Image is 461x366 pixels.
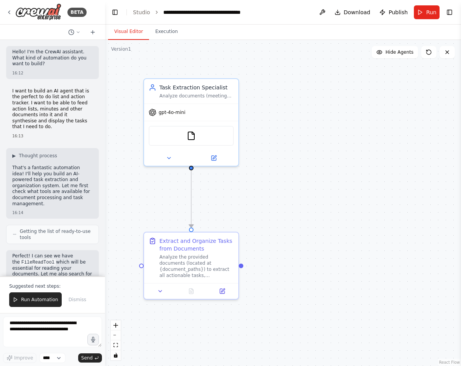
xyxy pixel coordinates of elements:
button: Hide left sidebar [110,7,120,18]
button: Publish [376,5,411,19]
nav: breadcrumb [133,8,241,16]
img: Logo [15,3,61,21]
button: Execution [149,24,184,40]
span: Thought process [19,153,57,159]
div: 16:13 [12,133,93,139]
button: Send [78,353,102,363]
div: BETA [67,8,87,17]
span: Run Automation [21,297,58,303]
div: 16:14 [12,210,93,216]
button: Improve [3,353,36,363]
button: Visual Editor [108,24,149,40]
p: I want to build an AI agent that is the perfect to do list and action tracker. I want to be able ... [12,88,93,130]
button: Open in side panel [209,287,235,296]
span: ▶ [12,153,16,159]
button: Dismiss [65,292,90,307]
div: Extract and Organize Tasks from DocumentsAnalyze the provided documents (located at {document_pat... [143,232,239,300]
a: Studio [133,9,150,15]
span: Publish [389,8,408,16]
img: FileReadTool [187,131,196,140]
span: Getting the list of ready-to-use tools [20,228,92,241]
button: Click to speak your automation idea [87,334,99,345]
button: Download [331,5,374,19]
div: Version 1 [111,46,131,52]
button: zoom out [111,330,121,340]
button: Start a new chat [87,28,99,37]
button: No output available [175,287,208,296]
div: Extract and Organize Tasks from Documents [159,237,234,252]
button: Open in side panel [192,153,235,163]
button: ▶Thought process [12,153,57,159]
button: Run [414,5,440,19]
div: 16:12 [12,70,93,76]
p: Perfect! I can see we have the which will be essential for reading your documents. Let me also se... [12,253,93,295]
span: Download [344,8,371,16]
g: Edge from c5183fa5-fc62-4012-bd37-abbc8ed6e76e to 8076822b-7e77-4039-9b34-b72ce751470c [187,170,195,228]
span: Improve [14,355,33,361]
p: Hello! I'm the CrewAI assistant. What kind of automation do you want to build? [12,49,93,67]
button: Switch to previous chat [65,28,84,37]
button: Hide Agents [372,46,418,58]
span: Hide Agents [386,49,413,55]
button: toggle interactivity [111,350,121,360]
span: gpt-4o-mini [159,109,185,115]
div: Analyze the provided documents (located at {document_paths}) to extract all actionable tasks, ass... [159,254,234,279]
p: That's a fantastic automation idea! I'll help you build an AI-powered task extraction and organiz... [12,165,93,207]
p: Suggested next steps: [9,283,96,289]
button: Show right sidebar [444,7,455,18]
span: Dismiss [69,297,86,303]
button: zoom in [111,320,121,330]
button: Run Automation [9,292,62,307]
div: Task Extraction Specialist [159,84,234,91]
div: React Flow controls [111,320,121,360]
span: Send [81,355,93,361]
a: React Flow attribution [439,360,460,364]
span: Run [426,8,436,16]
code: FileReadTool [20,259,56,266]
div: Task Extraction SpecialistAnalyze documents (meeting minutes, action lists, reports, etc.) to ext... [143,78,239,167]
div: Analyze documents (meeting minutes, action lists, reports, etc.) to extract, prioritize, and orga... [159,93,234,99]
button: fit view [111,340,121,350]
